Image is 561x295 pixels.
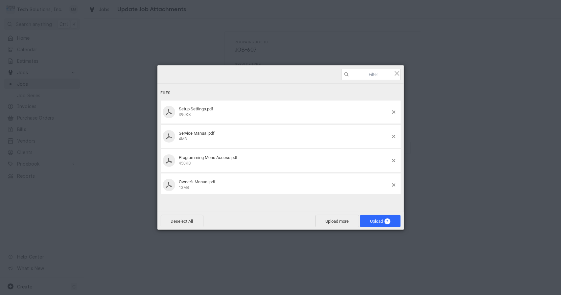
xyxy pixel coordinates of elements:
span: 450KB [179,161,191,166]
span: Upload7 [360,215,401,227]
div: Setup Settings.pdf [177,106,392,117]
div: Service Manual.pdf [177,131,392,142]
span: Upload more [316,215,359,227]
span: Upload [370,219,390,224]
span: 4MB [179,137,187,141]
span: Owner's Manual.pdf [179,179,216,184]
span: Setup Settings.pdf [179,106,214,111]
span: Deselect All [161,215,203,227]
div: Programming Menu Access.pdf [177,155,392,166]
span: Click here or hit ESC to close picker [393,70,401,77]
div: Files [161,87,401,99]
span: Service Manual.pdf [179,131,215,136]
span: Programming Menu Access.pdf [179,155,238,160]
div: Owner's Manual.pdf [177,179,392,190]
span: 390KB [179,112,191,117]
input: Filter [341,69,401,80]
span: 7 [385,218,390,224]
span: 13MB [179,185,189,190]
